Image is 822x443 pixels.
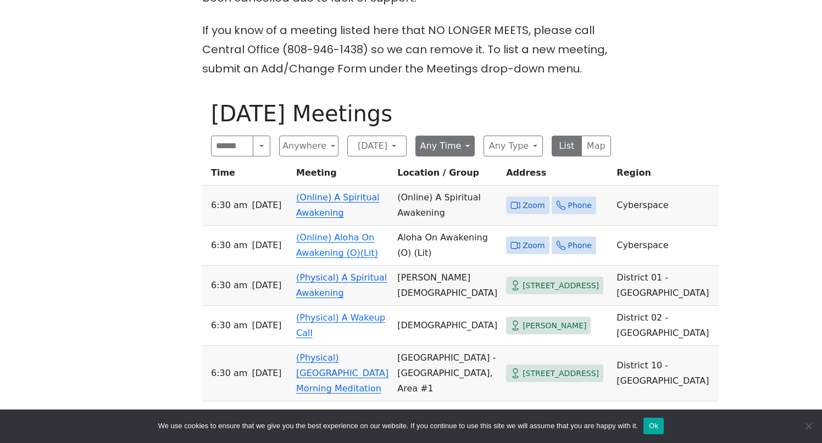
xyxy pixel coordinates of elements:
button: Any Type [484,136,543,156]
a: (Online) Aloha On Awakening (O)(Lit) [296,232,378,258]
span: Phone [568,239,592,253]
span: [DATE] [252,366,281,381]
span: [PERSON_NAME] [523,319,586,333]
td: [GEOGRAPHIC_DATA] - [GEOGRAPHIC_DATA], Area #1 [393,346,502,401]
button: Map [581,136,612,156]
td: Aloha On Awakening (O) (Lit) [393,226,502,266]
button: Search [253,136,270,156]
th: Address [502,165,612,186]
button: Any Time [415,136,475,156]
a: (Physical) [GEOGRAPHIC_DATA] Morning Meditation [296,352,388,394]
span: Zoom [523,199,545,212]
p: If you know of a meeting listed here that NO LONGER MEETS, please call Central Office (808-946-14... [202,21,620,78]
span: 6:30 AM [211,318,247,333]
td: District 01 - [GEOGRAPHIC_DATA] [612,266,718,306]
td: (Online) A Spiritual Awakening [393,186,502,226]
th: Time [202,165,292,186]
td: Cyberspace [612,226,718,266]
th: Meeting [292,165,393,186]
span: Zoom [523,239,545,253]
h1: [DATE] Meetings [211,100,611,127]
a: (Physical) A Wakeup Call [296,312,385,338]
span: [DATE] [252,198,281,213]
span: [DATE] [252,238,281,253]
a: (Online) 12 Coconuts Waikiki [296,408,371,434]
td: Cyberspace [612,186,718,226]
button: Ok [643,418,664,434]
a: (Physical) A Spiritual Awakening [296,272,387,298]
th: Region [612,165,718,186]
td: District 10 - [GEOGRAPHIC_DATA] [612,346,718,401]
span: [STREET_ADDRESS] [523,279,599,293]
td: [PERSON_NAME][DEMOGRAPHIC_DATA] [393,266,502,306]
span: We use cookies to ensure that we give you the best experience on our website. If you continue to ... [158,420,638,431]
button: List [552,136,582,156]
span: 6:30 AM [211,366,247,381]
button: Anywhere [279,136,338,156]
span: [DATE] [252,318,281,333]
span: 6:30 AM [211,198,247,213]
td: Cyberspace [612,401,718,441]
td: [DEMOGRAPHIC_DATA] [393,306,502,346]
span: Phone [568,199,592,212]
a: (Online) A Spiritual Awakening [296,192,380,218]
span: 6:30 AM [211,278,247,293]
span: [STREET_ADDRESS] [523,367,599,380]
td: District 02 - [GEOGRAPHIC_DATA] [612,306,718,346]
span: 6:30 AM [211,238,247,253]
span: No [803,420,814,431]
button: [DATE] [347,136,407,156]
span: [DATE] [252,278,281,293]
input: Search [211,136,253,156]
th: Location / Group [393,165,502,186]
